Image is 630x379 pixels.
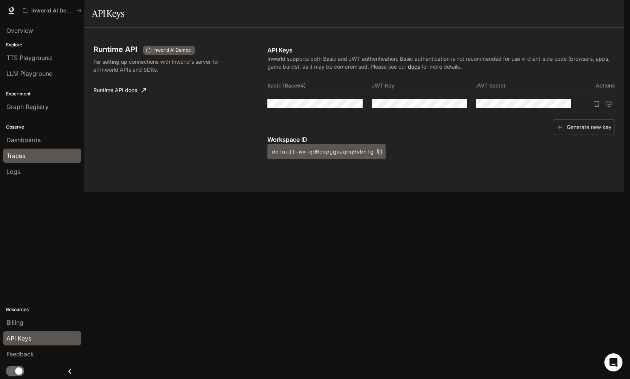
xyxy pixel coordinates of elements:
button: Generate new key [553,119,615,135]
p: Inworld AI Demos [31,8,73,14]
a: Runtime API docs [90,83,149,98]
button: Suspend API key [603,98,615,110]
p: API Keys [267,46,615,55]
th: JWT Key [372,77,476,95]
div: These keys will apply to your current workspace only [143,46,195,55]
div: Open Intercom Messenger [604,353,622,371]
button: Delete API key [591,98,603,110]
span: Inworld AI Demos [150,47,194,54]
p: For setting up connections with Inworld's server for all Inworld APIs and SDKs. [93,58,219,74]
h3: Runtime API [93,46,137,53]
th: Actions [580,77,615,95]
p: Workspace ID [267,135,615,144]
button: default-wx-qd0cspygszqmq6vbnfg [267,144,386,159]
th: JWT Secret [476,77,580,95]
button: All workspaces [20,3,85,18]
a: docs [408,63,420,70]
th: Basic (Base64) [267,77,372,95]
h1: API Keys [92,6,124,21]
p: Inworld supports both Basic and JWT authentication. Basic authentication is not recommended for u... [267,55,615,71]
